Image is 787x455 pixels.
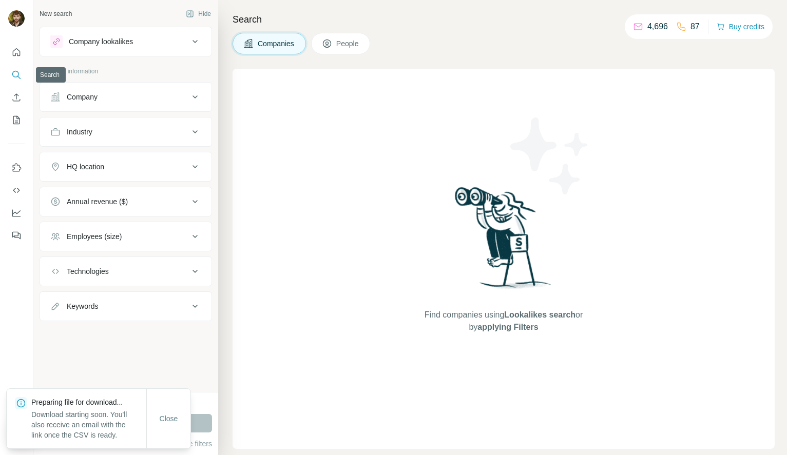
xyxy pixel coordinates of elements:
[8,88,25,107] button: Enrich CSV
[67,231,122,242] div: Employees (size)
[40,85,212,109] button: Company
[152,409,185,428] button: Close
[40,154,212,179] button: HQ location
[31,397,146,407] p: Preparing file for download...
[8,159,25,177] button: Use Surfe on LinkedIn
[8,66,25,84] button: Search
[40,189,212,214] button: Annual revenue ($)
[67,162,104,172] div: HQ location
[717,19,764,34] button: Buy credits
[40,120,212,144] button: Industry
[67,266,109,276] div: Technologies
[67,301,98,311] div: Keywords
[40,9,72,18] div: New search
[69,36,133,47] div: Company lookalikes
[40,67,212,76] p: Company information
[67,92,98,102] div: Company
[67,196,128,207] div: Annual revenue ($)
[8,10,25,27] img: Avatar
[8,111,25,129] button: My lists
[450,184,557,299] img: Surfe Illustration - Woman searching with binoculars
[258,38,295,49] span: Companies
[8,181,25,200] button: Use Surfe API
[690,21,700,33] p: 87
[647,21,668,33] p: 4,696
[160,413,178,424] span: Close
[40,294,212,319] button: Keywords
[477,323,538,331] span: applying Filters
[8,226,25,245] button: Feedback
[67,127,92,137] div: Industry
[31,409,146,440] p: Download starting soon. You'll also receive an email with the link once the CSV is ready.
[40,224,212,249] button: Employees (size)
[8,43,25,62] button: Quick start
[179,6,218,22] button: Hide
[233,12,775,27] h4: Search
[421,309,586,333] span: Find companies using or by
[504,310,575,319] span: Lookalikes search
[40,259,212,284] button: Technologies
[504,110,596,202] img: Surfe Illustration - Stars
[8,204,25,222] button: Dashboard
[40,29,212,54] button: Company lookalikes
[336,38,360,49] span: People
